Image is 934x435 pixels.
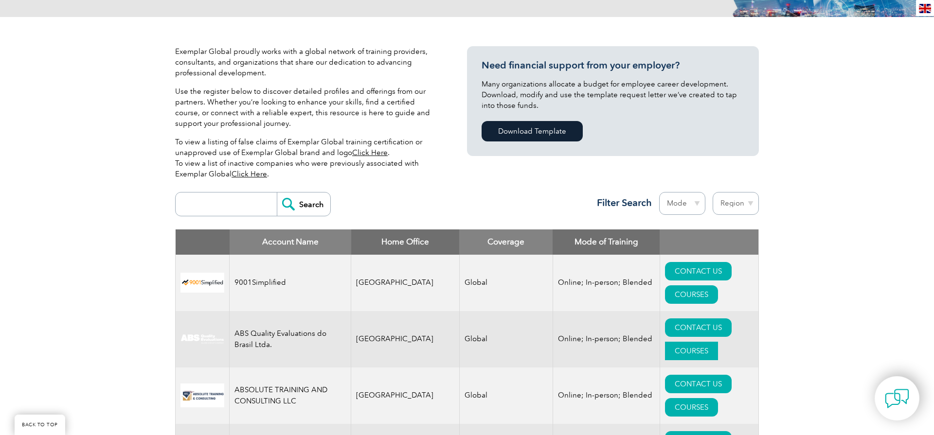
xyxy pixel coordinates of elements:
[665,342,718,360] a: COURSES
[665,375,732,393] a: CONTACT US
[352,148,388,157] a: Click Here
[553,367,660,424] td: Online; In-person; Blended
[230,255,351,311] td: 9001Simplified
[230,367,351,424] td: ABSOLUTE TRAINING AND CONSULTING LLC
[459,255,553,311] td: Global
[919,4,931,13] img: en
[230,229,351,255] th: Account Name: activate to sort column descending
[591,197,652,209] h3: Filter Search
[459,311,553,367] td: Global
[459,229,553,255] th: Coverage: activate to sort column ascending
[885,386,909,411] img: contact-chat.png
[175,137,438,179] p: To view a listing of false claims of Exemplar Global training certification or unapproved use of ...
[180,273,224,293] img: 37c9c059-616f-eb11-a812-002248153038-logo.png
[665,285,718,304] a: COURSES
[665,318,732,337] a: CONTACT US
[351,311,460,367] td: [GEOGRAPHIC_DATA]
[660,229,758,255] th: : activate to sort column ascending
[459,367,553,424] td: Global
[175,86,438,129] p: Use the register below to discover detailed profiles and offerings from our partners. Whether you...
[553,311,660,367] td: Online; In-person; Blended
[553,255,660,311] td: Online; In-person; Blended
[180,383,224,407] img: 16e092f6-eadd-ed11-a7c6-00224814fd52-logo.png
[351,367,460,424] td: [GEOGRAPHIC_DATA]
[15,415,65,435] a: BACK TO TOP
[553,229,660,255] th: Mode of Training: activate to sort column ascending
[175,46,438,78] p: Exemplar Global proudly works with a global network of training providers, consultants, and organ...
[232,170,267,178] a: Click Here
[482,59,744,71] h3: Need financial support from your employer?
[665,262,732,280] a: CONTACT US
[665,398,718,417] a: COURSES
[230,311,351,367] td: ABS Quality Evaluations do Brasil Ltda.
[482,121,583,141] a: Download Template
[351,229,460,255] th: Home Office: activate to sort column ascending
[180,334,224,345] img: c92924ac-d9bc-ea11-a814-000d3a79823d-logo.jpg
[351,255,460,311] td: [GEOGRAPHIC_DATA]
[482,79,744,111] p: Many organizations allocate a budget for employee career development. Download, modify and use th...
[277,192,330,216] input: Search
